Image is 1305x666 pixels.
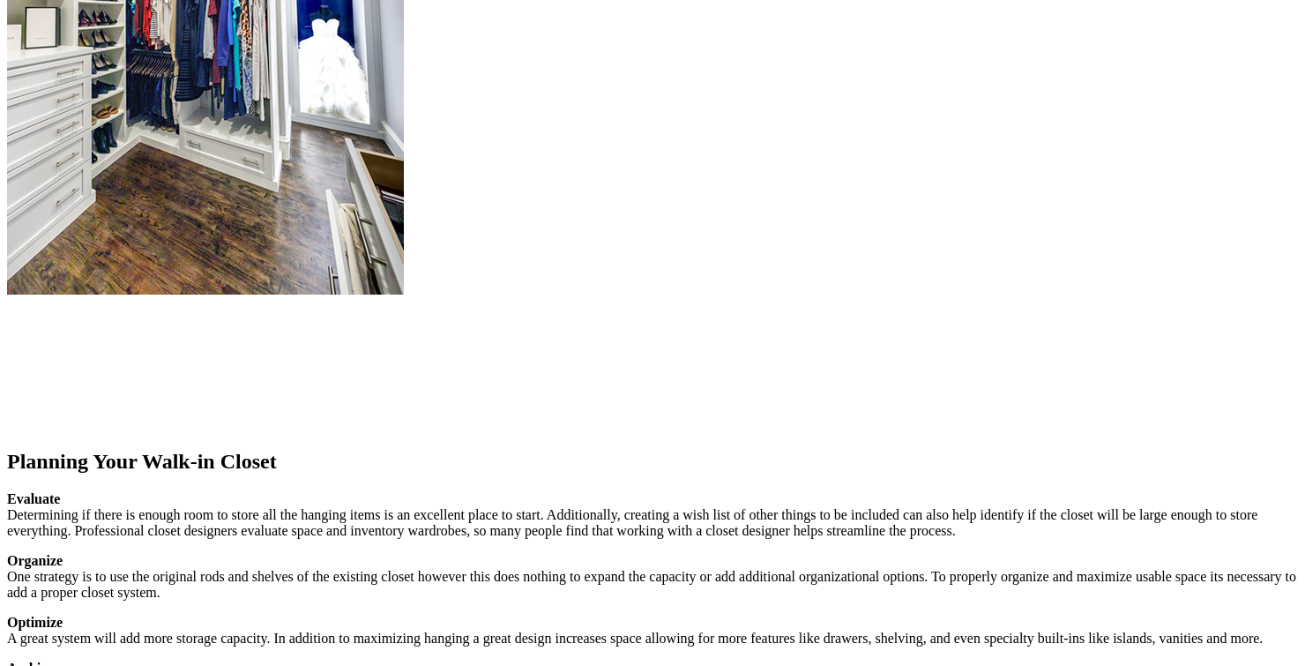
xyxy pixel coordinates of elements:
strong: Organize [7,553,63,568]
h2: Planning Your Walk-in Closet [7,450,1298,474]
strong: Optimize [7,615,63,630]
p: A great system will add more storage capacity. In addition to maximizing hanging a great design i... [7,615,1298,647]
strong: Evaluate [7,491,60,506]
p: Determining if there is enough room to store all the hanging items is an excellent place to start... [7,491,1298,539]
p: One strategy is to use the original rods and shelves of the existing closet however this does not... [7,553,1298,601]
